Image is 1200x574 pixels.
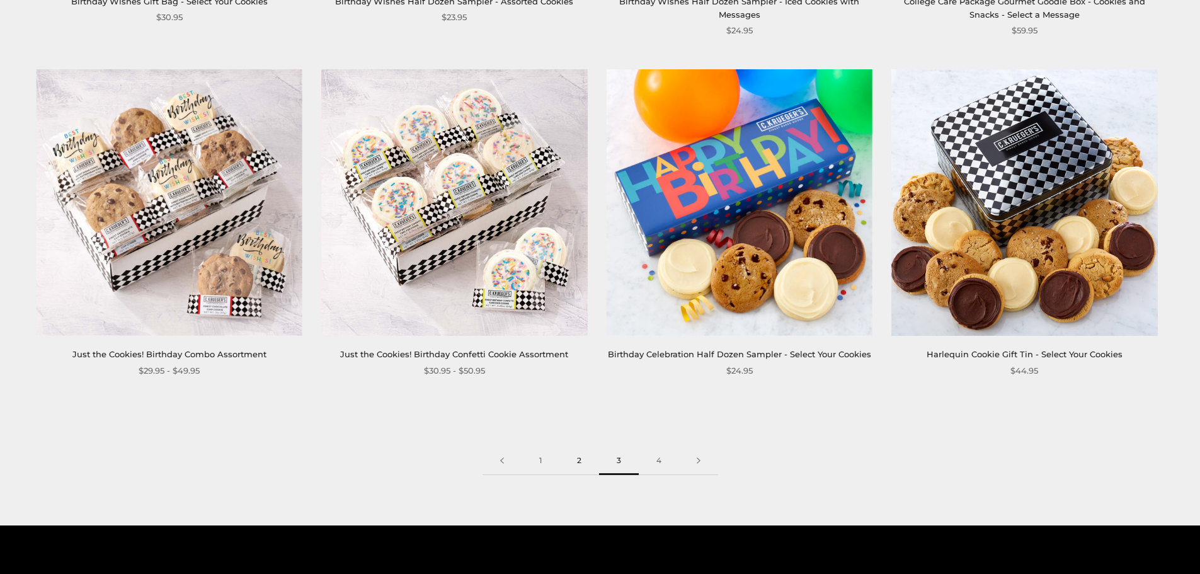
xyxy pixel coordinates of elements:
[72,349,266,359] a: Just the Cookies! Birthday Combo Assortment
[442,11,467,24] span: $23.95
[340,349,568,359] a: Just the Cookies! Birthday Confetti Cookie Assortment
[639,447,679,475] a: 4
[10,526,130,564] iframe: Sign Up via Text for Offers
[139,364,200,377] span: $29.95 - $49.95
[726,364,753,377] span: $24.95
[321,69,587,335] img: Just the Cookies! Birthday Confetti Cookie Assortment
[424,364,485,377] span: $30.95 - $50.95
[156,11,183,24] span: $30.95
[726,24,753,37] span: $24.95
[522,447,559,475] a: 1
[607,69,872,335] img: Birthday Celebration Half Dozen Sampler - Select Your Cookies
[599,447,639,475] span: 3
[927,349,1123,359] a: Harlequin Cookie Gift Tin - Select Your Cookies
[483,447,522,475] a: Previous page
[1012,24,1037,37] span: $59.95
[559,447,599,475] a: 2
[679,447,718,475] a: Next page
[891,69,1157,335] img: Harlequin Cookie Gift Tin - Select Your Cookies
[37,69,302,335] img: Just the Cookies! Birthday Combo Assortment
[1010,364,1038,377] span: $44.95
[608,349,871,359] a: Birthday Celebration Half Dozen Sampler - Select Your Cookies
